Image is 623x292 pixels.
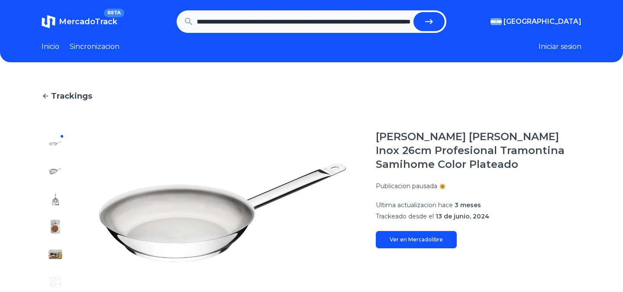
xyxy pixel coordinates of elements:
img: Sarten Acero Inox 26cm Profesional Tramontina Samihome Color Plateado [48,137,62,151]
span: Ultima actualizacion hace [376,201,453,209]
p: Publicacion pausada [376,182,437,190]
a: Trackings [42,90,581,102]
img: Sarten Acero Inox 26cm Profesional Tramontina Samihome Color Plateado [48,247,62,261]
span: [GEOGRAPHIC_DATA] [504,16,581,27]
span: MercadoTrack [59,17,117,26]
a: Inicio [42,42,59,52]
img: Sarten Acero Inox 26cm Profesional Tramontina Samihome Color Plateado [48,164,62,178]
img: Argentina [491,18,502,25]
img: Sarten Acero Inox 26cm Profesional Tramontina Samihome Color Plateado [48,220,62,234]
button: [GEOGRAPHIC_DATA] [491,16,581,27]
span: 13 de junio, 2024 [436,212,489,220]
a: Ver en Mercadolibre [376,231,457,248]
img: Sarten Acero Inox 26cm Profesional Tramontina Samihome Color Plateado [48,192,62,206]
a: Sincronizacion [70,42,119,52]
h1: [PERSON_NAME] [PERSON_NAME] Inox 26cm Profesional Tramontina Samihome Color Plateado [376,130,581,171]
span: BETA [104,9,124,17]
img: MercadoTrack [42,15,55,29]
span: Trackings [51,90,92,102]
img: Sarten Acero Inox 26cm Profesional Tramontina Samihome Color Plateado [48,275,62,289]
button: Iniciar sesion [539,42,581,52]
a: MercadoTrackBETA [42,15,117,29]
span: Trackeado desde el [376,212,434,220]
span: 3 meses [455,201,481,209]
